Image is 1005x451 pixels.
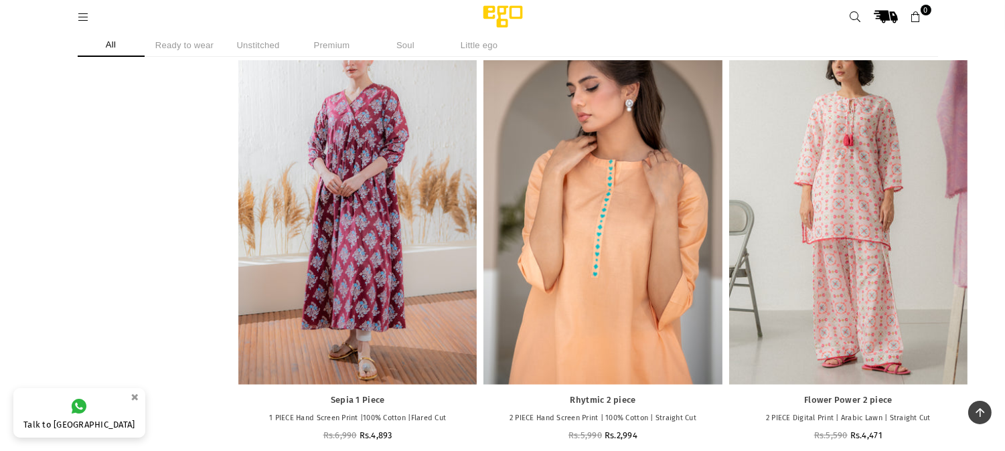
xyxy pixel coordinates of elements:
li: Little ego [446,33,513,57]
a: Rhytmic 2 piece [483,27,722,385]
li: Premium [299,33,366,57]
li: All [78,33,145,57]
span: Rs.2,994 [605,430,637,440]
span: Rs.6,990 [323,430,357,440]
span: Rs.5,990 [568,430,602,440]
img: Ego [446,3,560,30]
a: Menu [72,11,96,21]
a: Sepia 1 Piece [245,395,470,406]
li: Ready to wear [151,33,218,57]
p: 1 PIECE Hand Screen Print |100% Cotton |Flared Cut [245,413,470,424]
p: 2 PIECE Hand Screen Print | 100% Cotton | Straight Cut [490,413,715,424]
button: × [127,386,143,408]
a: Rhytmic 2 piece [490,395,715,406]
a: 0 [904,5,928,29]
a: Sepia 1 Piece [238,27,477,385]
a: Flower Power 2 piece [736,395,961,406]
a: Search [844,5,868,29]
span: 0 [921,5,931,15]
li: Soul [372,33,439,57]
span: Rs.4,471 [850,430,882,440]
a: Flower Power 2 piece [729,27,968,385]
span: Rs.5,590 [814,430,848,440]
span: Rs.4,893 [360,430,392,440]
a: Talk to [GEOGRAPHIC_DATA] [13,388,145,438]
p: 2 PIECE Digital Print | Arabic Lawn | Straight Cut [736,413,961,424]
li: Unstitched [225,33,292,57]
